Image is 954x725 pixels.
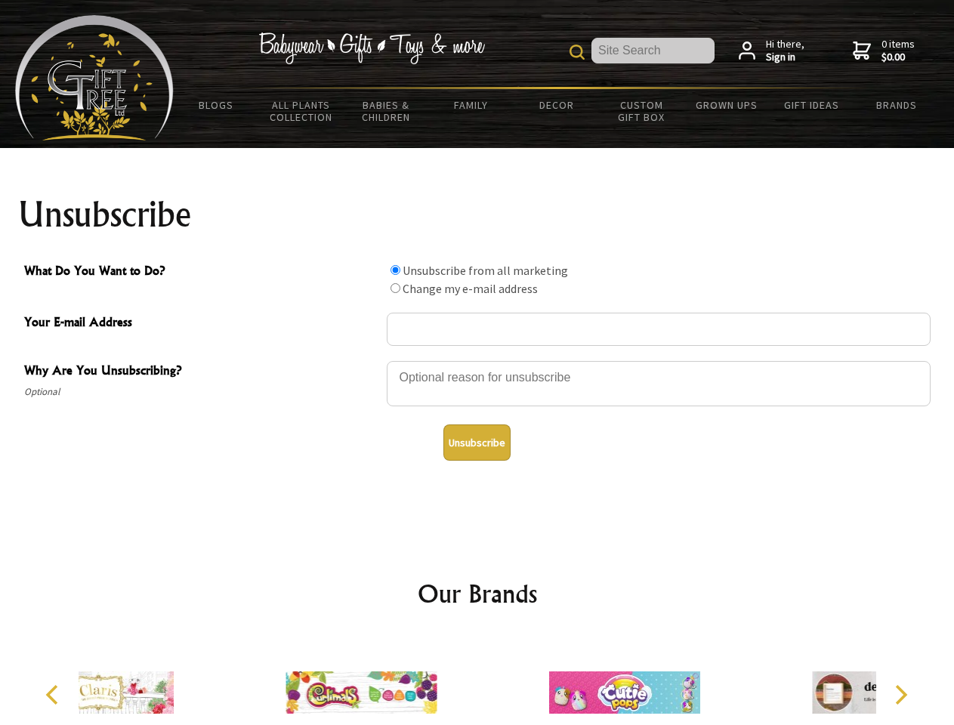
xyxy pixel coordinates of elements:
[684,89,769,121] a: Grown Ups
[884,678,917,711] button: Next
[24,261,379,283] span: What Do You Want to Do?
[443,424,511,461] button: Unsubscribe
[570,45,585,60] img: product search
[30,575,925,612] h2: Our Brands
[599,89,684,133] a: Custom Gift Box
[766,38,804,64] span: Hi there,
[391,265,400,275] input: What Do You Want to Do?
[259,89,344,133] a: All Plants Collection
[391,283,400,293] input: What Do You Want to Do?
[258,32,485,64] img: Babywear - Gifts - Toys & more
[344,89,429,133] a: Babies & Children
[766,51,804,64] strong: Sign in
[24,383,379,401] span: Optional
[387,361,931,406] textarea: Why Are You Unsubscribing?
[38,678,71,711] button: Previous
[591,38,715,63] input: Site Search
[15,15,174,140] img: Babyware - Gifts - Toys and more...
[403,263,568,278] label: Unsubscribe from all marketing
[854,89,940,121] a: Brands
[429,89,514,121] a: Family
[24,361,379,383] span: Why Are You Unsubscribing?
[403,281,538,296] label: Change my e-mail address
[24,313,379,335] span: Your E-mail Address
[18,196,937,233] h1: Unsubscribe
[853,38,915,64] a: 0 items$0.00
[174,89,259,121] a: BLOGS
[739,38,804,64] a: Hi there,Sign in
[881,37,915,64] span: 0 items
[881,51,915,64] strong: $0.00
[769,89,854,121] a: Gift Ideas
[387,313,931,346] input: Your E-mail Address
[514,89,599,121] a: Decor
